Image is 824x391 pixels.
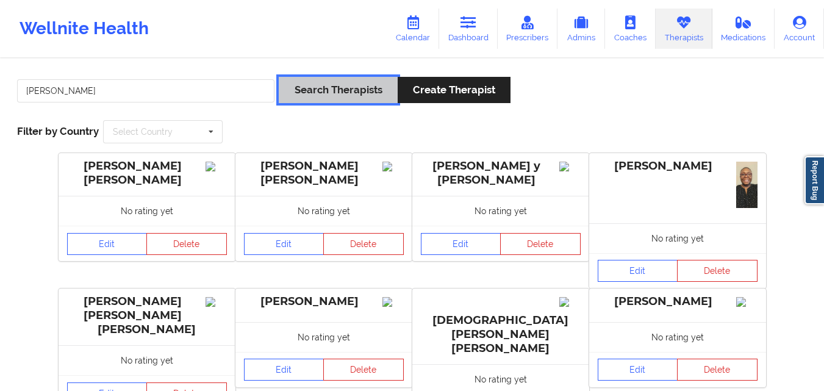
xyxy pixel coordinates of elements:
[421,233,501,255] a: Edit
[736,162,758,208] img: 4f726355-399d-44a0-a59c-edd29153afef_Me_1.jpg
[598,359,678,381] a: Edit
[421,159,581,187] div: [PERSON_NAME] y [PERSON_NAME]
[559,162,581,171] img: Image%2Fplaceholer-image.png
[736,297,758,307] img: Image%2Fplaceholer-image.png
[67,159,227,187] div: [PERSON_NAME] [PERSON_NAME]
[146,233,227,255] button: Delete
[421,295,581,356] div: [DEMOGRAPHIC_DATA][PERSON_NAME] [PERSON_NAME]
[17,79,274,102] input: Search Keywords
[235,196,412,226] div: No rating yet
[804,156,824,204] a: Report Bug
[235,322,412,352] div: No rating yet
[500,233,581,255] button: Delete
[206,297,227,307] img: Image%2Fplaceholer-image.png
[206,162,227,171] img: Image%2Fplaceholer-image.png
[17,125,99,137] span: Filter by Country
[557,9,605,49] a: Admins
[387,9,439,49] a: Calendar
[677,359,758,381] button: Delete
[382,162,404,171] img: Image%2Fplaceholer-image.png
[712,9,775,49] a: Medications
[59,345,235,375] div: No rating yet
[412,196,589,226] div: No rating yet
[113,127,173,136] div: Select Country
[244,233,324,255] a: Edit
[59,196,235,226] div: No rating yet
[589,223,766,253] div: No rating yet
[244,359,324,381] a: Edit
[656,9,712,49] a: Therapists
[382,297,404,307] img: Image%2Fplaceholer-image.png
[559,297,581,307] img: Image%2Fplaceholer-image.png
[605,9,656,49] a: Coaches
[244,159,404,187] div: [PERSON_NAME] [PERSON_NAME]
[67,295,227,337] div: [PERSON_NAME] [PERSON_NAME] [PERSON_NAME]
[67,233,148,255] a: Edit
[598,159,758,173] div: [PERSON_NAME]
[398,77,511,103] button: Create Therapist
[598,295,758,309] div: [PERSON_NAME]
[439,9,498,49] a: Dashboard
[775,9,824,49] a: Account
[589,322,766,352] div: No rating yet
[598,260,678,282] a: Edit
[244,295,404,309] div: [PERSON_NAME]
[323,359,404,381] button: Delete
[323,233,404,255] button: Delete
[279,77,397,103] button: Search Therapists
[677,260,758,282] button: Delete
[498,9,558,49] a: Prescribers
